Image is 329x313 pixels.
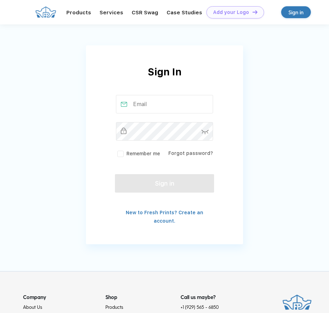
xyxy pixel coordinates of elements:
div: Company [23,293,106,301]
label: Remember me [116,150,160,157]
div: Sign in [288,8,304,16]
img: FP-CROWN.png [35,6,56,18]
a: Products [105,304,123,310]
div: Call us maybe? [181,293,226,301]
img: password-icon.svg [202,130,209,134]
a: Sign in [281,6,311,18]
div: Sign In [86,65,243,95]
a: Products [66,9,91,16]
a: +1 (929) 565 - 6850 [181,304,219,311]
img: DT [253,10,257,14]
button: Sign in [115,174,214,193]
a: New to Fresh Prints? Create an account. [126,210,203,224]
a: Forgot password? [168,150,213,156]
input: Email [116,95,213,113]
a: About Us [23,304,42,310]
div: Add your Logo [213,9,249,15]
img: email_active.svg [121,102,127,107]
div: Shop [105,293,181,301]
img: password_inactive.svg [121,128,126,134]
